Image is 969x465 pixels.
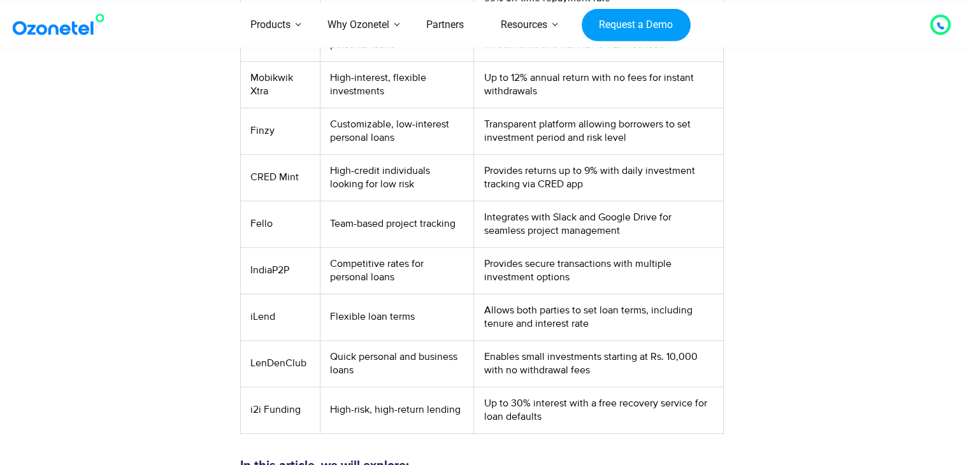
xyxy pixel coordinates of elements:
a: Why Ozonetel [309,3,408,48]
td: LenDenClub [240,340,320,387]
td: High-interest, flexible investments [320,61,474,108]
td: Transparent platform allowing borrowers to set investment period and risk level [474,108,723,154]
a: Products [232,3,309,48]
td: Up to 30% interest with a free recovery service for loan defaults [474,387,723,433]
td: Integrates with Slack and Google Drive for seamless project management [474,201,723,247]
td: High-credit individuals looking for low risk [320,154,474,201]
td: Quick personal and business loans [320,340,474,387]
td: iLend [240,294,320,340]
td: Enables small investments starting at Rs. 10,000 with no withdrawal fees [474,340,723,387]
a: Request a Demo [582,8,691,41]
a: Partners [408,3,482,48]
td: IndiaP2P [240,247,320,294]
td: Customizable, low-interest personal loans [320,108,474,154]
td: Mobikwik Xtra [240,61,320,108]
td: Competitive rates for personal loans [320,247,474,294]
td: i2i Funding [240,387,320,433]
td: Up to 12% annual return with no fees for instant withdrawals [474,61,723,108]
td: Finzy [240,108,320,154]
td: Flexible loan terms [320,294,474,340]
td: CRED Mint [240,154,320,201]
td: High-risk, high-return lending [320,387,474,433]
td: Team-based project tracking [320,201,474,247]
td: Allows both parties to set loan terms, including tenure and interest rate [474,294,723,340]
td: Fello [240,201,320,247]
td: Provides secure transactions with multiple investment options [474,247,723,294]
td: Provides returns up to 9% with daily investment tracking via CRED app [474,154,723,201]
a: Resources [482,3,566,48]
